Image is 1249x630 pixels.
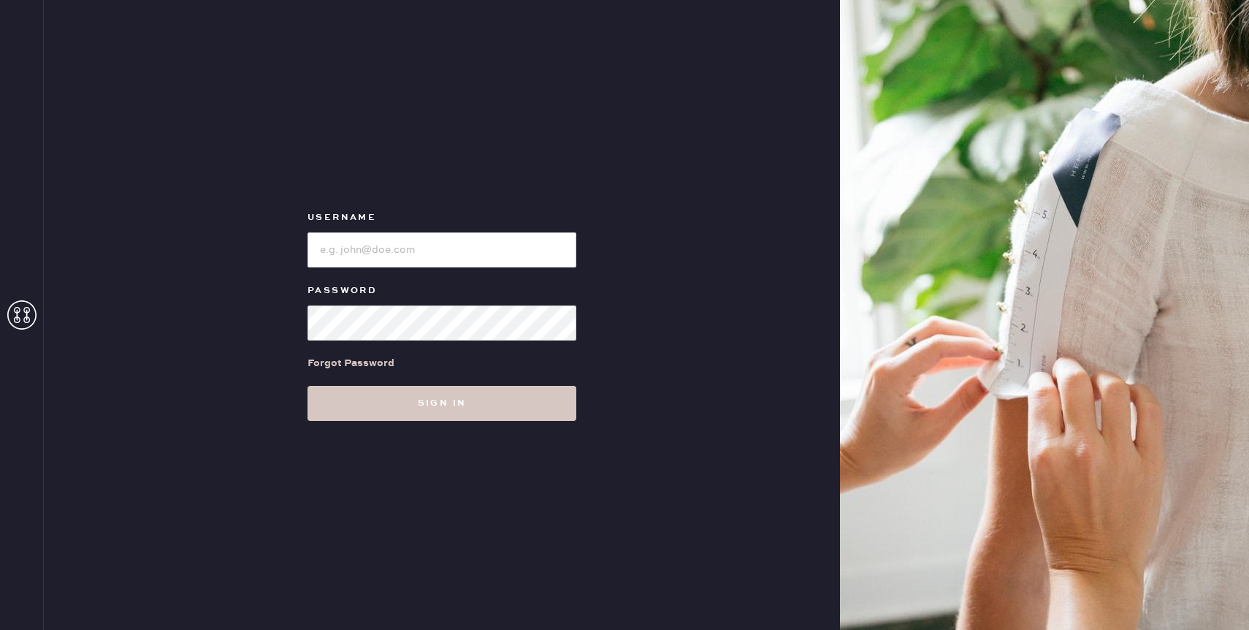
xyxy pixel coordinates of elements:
[308,386,576,421] button: Sign in
[308,282,576,300] label: Password
[308,355,394,371] div: Forgot Password
[308,232,576,267] input: e.g. john@doe.com
[308,209,576,227] label: Username
[308,341,394,386] a: Forgot Password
